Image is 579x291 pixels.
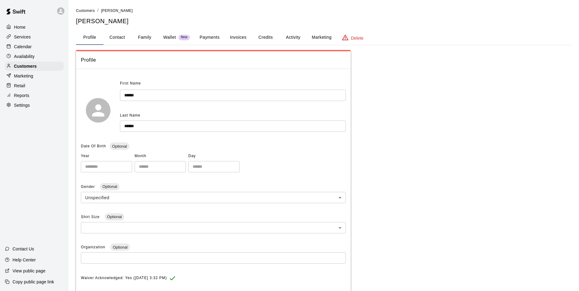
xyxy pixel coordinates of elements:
[252,30,279,45] button: Credits
[14,92,29,99] p: Reports
[5,101,64,110] a: Settings
[76,8,95,13] a: Customers
[14,34,31,40] p: Services
[81,56,346,64] span: Profile
[81,245,107,249] span: Organization
[224,30,252,45] button: Invoices
[110,245,130,250] span: Optional
[307,30,336,45] button: Marketing
[13,257,36,263] p: Help Center
[5,62,64,71] a: Customers
[5,23,64,32] a: Home
[13,279,54,285] p: Copy public page link
[81,185,96,189] span: Gender
[5,91,64,100] a: Reports
[279,30,307,45] button: Activity
[81,144,106,148] span: Date Of Birth
[195,30,224,45] button: Payments
[5,52,64,61] a: Availability
[14,53,35,59] p: Availability
[179,35,190,39] span: New
[81,215,101,219] span: Shirt Size
[81,151,132,161] span: Year
[76,30,572,45] div: basic tabs example
[120,79,141,88] span: First Name
[5,71,64,81] a: Marketing
[131,30,158,45] button: Family
[14,73,33,79] p: Marketing
[13,246,34,252] p: Contact Us
[14,24,26,30] p: Home
[14,44,32,50] p: Calendar
[97,7,99,14] li: /
[5,32,64,41] a: Services
[188,151,240,161] span: Day
[76,30,103,45] button: Profile
[163,34,176,41] p: Wallet
[5,42,64,51] a: Calendar
[81,192,346,203] div: Unspecified
[14,102,30,108] p: Settings
[76,17,572,25] h5: [PERSON_NAME]
[135,151,186,161] span: Month
[101,9,133,13] span: [PERSON_NAME]
[81,273,167,283] span: Waiver Acknowledged: Yes ([DATE] 3:32 PM)
[110,144,129,149] span: Optional
[14,83,25,89] p: Retail
[14,63,37,69] p: Customers
[351,35,364,41] p: Delete
[103,30,131,45] button: Contact
[100,184,119,189] span: Optional
[120,113,140,117] span: Last Name
[76,7,572,14] nav: breadcrumb
[76,9,95,13] span: Customers
[5,81,64,90] a: Retail
[13,268,45,274] p: View public page
[105,214,124,219] span: Optional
